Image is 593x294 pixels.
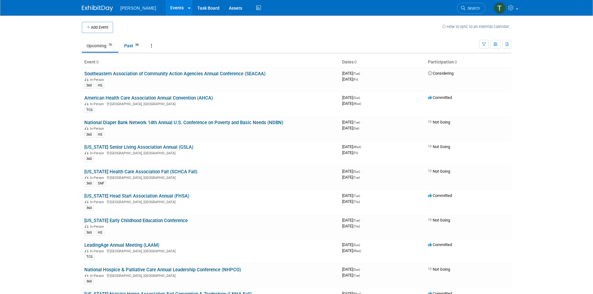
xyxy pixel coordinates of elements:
span: In-Person [90,200,106,204]
a: How to sync to an external calendar... [442,24,511,29]
span: [PERSON_NAME] [120,6,156,11]
th: Dates [340,57,426,68]
span: (Tue) [353,176,360,179]
span: Not Going [428,120,450,124]
span: [DATE] [342,126,359,130]
span: (Thu) [353,225,360,228]
span: In-Person [90,102,106,106]
span: Not Going [428,267,450,272]
div: 360 [84,156,94,162]
th: Event [82,57,340,68]
img: In-Person Event [85,102,88,105]
span: Committed [428,242,452,247]
span: (Tue) [353,274,360,277]
span: [DATE] [342,175,360,180]
a: Southeastern Association of Community Action Agencies Annual Conference (SEACAA) [84,71,266,77]
img: In-Person Event [85,200,88,203]
span: [DATE] [342,101,361,106]
span: [DATE] [342,218,362,222]
span: Considering [428,71,454,76]
a: [US_STATE] Health Care Association Fall (SCHCA Fall) [84,169,197,175]
div: [GEOGRAPHIC_DATA], [GEOGRAPHIC_DATA] [84,150,337,155]
span: (Sun) [353,170,360,173]
a: Upcoming76 [82,40,118,52]
span: (Tue) [353,121,360,124]
span: (Sun) [353,96,360,100]
span: [DATE] [342,77,358,82]
span: In-Person [90,176,106,180]
span: Committed [428,193,452,198]
span: In-Person [90,127,106,131]
span: In-Person [90,225,106,229]
div: [GEOGRAPHIC_DATA], [GEOGRAPHIC_DATA] [84,273,337,278]
th: Participation [426,57,511,68]
span: (Fri) [353,78,358,81]
div: 360 [84,279,94,284]
span: [DATE] [342,95,362,100]
img: Traci Varon [494,2,506,14]
div: SNF [96,181,106,186]
button: Add Event [82,22,113,33]
span: Not Going [428,169,450,174]
a: Sort by Participation Type [454,59,457,64]
span: [DATE] [342,144,363,149]
img: In-Person Event [85,151,88,154]
div: 360 [84,132,94,138]
span: [DATE] [342,71,362,76]
a: Past98 [120,40,145,52]
a: American Health Care Association Annual Convention (AHCA) [84,95,213,101]
span: [DATE] [342,267,362,272]
span: [DATE] [342,273,360,278]
span: [DATE] [342,150,358,155]
span: 76 [107,43,114,47]
div: 360 [84,230,94,236]
span: (Thu) [353,200,360,203]
img: In-Person Event [85,176,88,179]
div: HS [96,83,104,88]
a: Sort by Start Date [354,59,357,64]
span: [DATE] [342,224,360,228]
span: - [362,144,363,149]
span: (Fri) [353,151,358,155]
span: Search [465,6,480,11]
div: [GEOGRAPHIC_DATA], [GEOGRAPHIC_DATA] [84,101,337,106]
span: In-Person [90,151,106,155]
span: (Wed) [353,102,361,105]
div: HS [96,132,104,138]
img: In-Person Event [85,78,88,81]
span: In-Person [90,274,106,278]
div: HS [96,230,104,236]
a: Search [457,3,486,14]
span: (Sat) [353,127,359,130]
div: TCS [84,107,95,113]
a: [US_STATE] Head Start Association Annual (FHSA) [84,193,189,199]
img: In-Person Event [85,274,88,277]
span: [DATE] [342,248,361,253]
span: Committed [428,95,452,100]
span: (Tue) [353,72,360,75]
div: [GEOGRAPHIC_DATA], [GEOGRAPHIC_DATA] [84,175,337,180]
span: [DATE] [342,169,362,174]
div: [GEOGRAPHIC_DATA], [GEOGRAPHIC_DATA] [84,199,337,204]
span: [DATE] [342,199,360,204]
img: In-Person Event [85,225,88,228]
a: Sort by Event Name [96,59,99,64]
span: In-Person [90,249,106,253]
img: In-Person Event [85,249,88,252]
span: (Tue) [353,194,360,198]
a: [US_STATE] Senior Living Association Annual (GSLA) [84,144,193,150]
a: [US_STATE] Early Childhood Education Conference [84,218,188,223]
div: 360 [84,205,94,211]
span: 98 [134,43,140,47]
div: 360 [84,181,94,186]
span: (Wed) [353,249,361,253]
span: In-Person [90,78,106,82]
